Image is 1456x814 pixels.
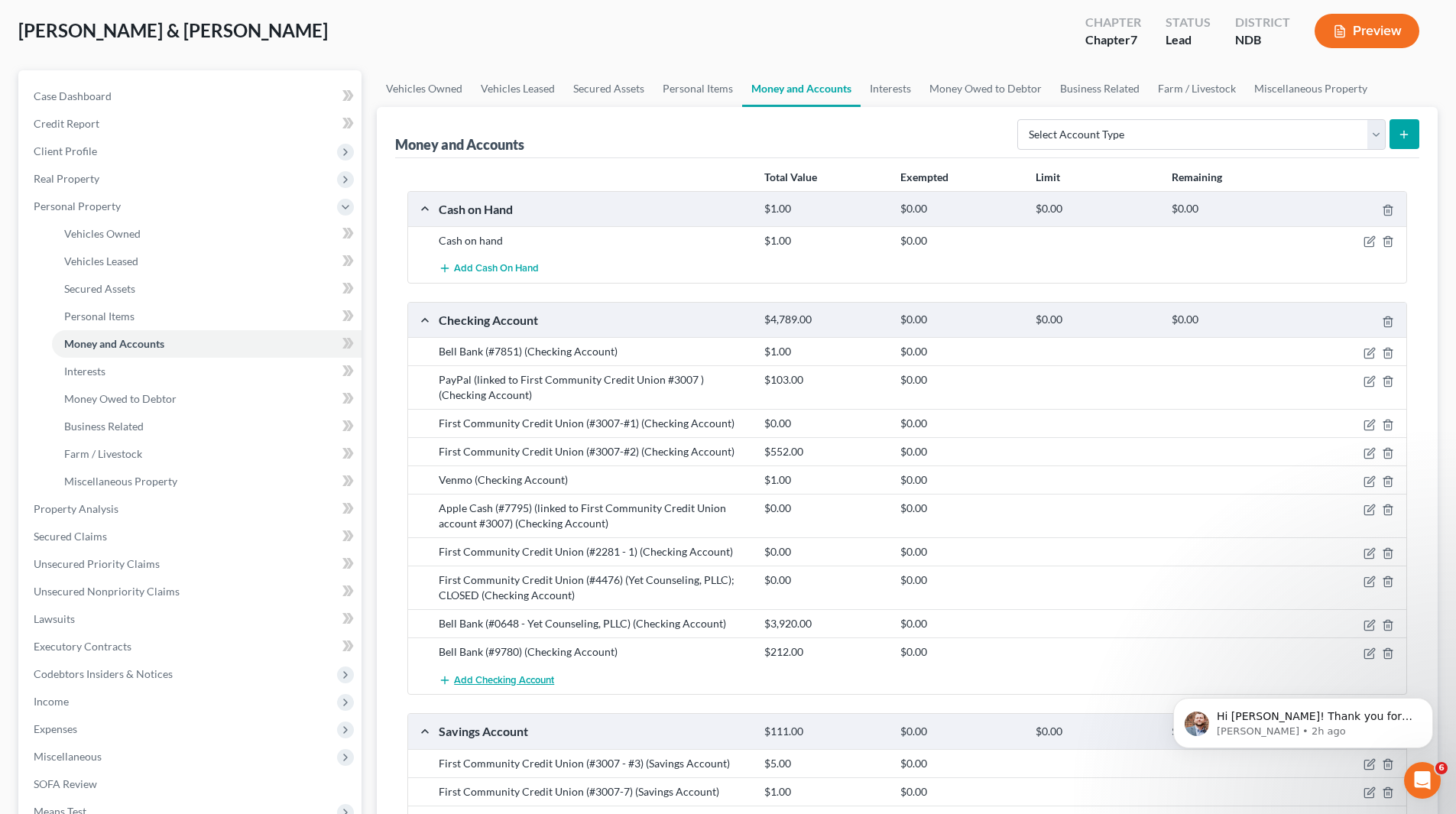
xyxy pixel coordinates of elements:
div: Chapter [1085,14,1141,31]
button: go back [10,6,39,35]
span: [PERSON_NAME] & [PERSON_NAME] [18,19,328,41]
div: $0.00 [757,416,892,431]
div: $0.00 [893,501,1028,516]
a: Farm / Livestock [52,440,362,468]
span: Money and Accounts [64,337,164,350]
strong: All Cases View [63,337,150,349]
div: $0.00 [893,372,1028,388]
div: $0.00 [757,544,892,559]
a: Case Dashboard [21,83,362,110]
button: Gif picker [48,501,60,513]
button: Preview [1315,14,1419,48]
span: Property Analysis [34,502,118,515]
div: $1.00 [757,344,892,359]
h1: Operator [74,8,128,19]
button: Emoji picker [24,501,36,513]
span: Personal Property [34,199,121,212]
img: Profile image for Operator [44,8,68,33]
span: Income [34,695,69,708]
div: $0.00 [893,344,1028,359]
span: Personal Items [64,310,135,323]
span: Miscellaneous Property [64,475,177,488]
span: Real Property [34,172,99,185]
div: James says… [12,414,293,449]
div: You’ll get replies here and in your email:✉️[PERSON_NAME][EMAIL_ADDRESS][DOMAIN_NAME]Our usual re... [12,58,251,174]
b: [PERSON_NAME] [66,419,151,430]
div: joined the conversation [66,417,261,431]
div: NDB [1235,31,1290,49]
span: Secured Assets [64,282,135,295]
span: Codebtors Insiders & Notices [34,667,173,680]
a: Vehicles Leased [472,70,564,107]
a: Personal Items [653,70,742,107]
strong: Total Value [764,170,817,183]
a: Secured Claims [21,523,362,550]
span: Executory Contracts [34,640,131,653]
span: Add Checking Account [454,674,554,686]
div: $0.00 [1164,313,1299,327]
iframe: Intercom notifications message [1150,666,1456,773]
div: Hi [PERSON_NAME]! Thank you for the update. Let us know if there is anything that needs to be don... [24,459,238,504]
div: Operator says… [12,176,293,225]
a: Personal Items [52,303,362,330]
div: All Cases View [47,323,293,364]
div: $0.00 [893,572,1028,588]
strong: Form 121 Statement of Social Security [63,240,242,268]
a: Money and Accounts [742,70,861,107]
a: Interests [861,70,920,107]
div: First Community Credit Union (#3007-#2) (Checking Account) [431,444,757,459]
div: $0.00 [1028,202,1163,216]
div: $111.00 [757,725,892,739]
div: $0.00 [893,756,1028,771]
a: Money and Accounts [52,330,362,358]
a: Secured Assets [564,70,653,107]
div: PayPal (linked to First Community Credit Union #3007 ) (Checking Account) [431,372,757,403]
span: Vehicles Leased [64,255,138,268]
div: Cash on Hand [431,201,757,217]
a: Vehicles Owned [52,220,362,248]
div: $0.00 [893,202,1028,216]
a: Farm / Livestock [1149,70,1245,107]
div: Apple Cash (#7795) (linked to First Community Credit Union account #3007) (Checking Account) [431,501,757,531]
div: $1.00 [757,233,892,248]
div: $3,920.00 [757,616,892,631]
div: $4,789.00 [757,313,892,327]
div: Savings Account [431,723,757,739]
a: Miscellaneous Property [1245,70,1377,107]
div: $0.00 [893,444,1028,459]
a: Business Related [1051,70,1149,107]
a: Business Related [52,413,362,440]
a: More in the Help Center [47,364,293,401]
button: Upload attachment [73,501,85,513]
div: $103.00 [757,372,892,388]
a: Vehicles Owned [377,70,472,107]
div: $0.00 [893,616,1028,631]
div: Venmo (Checking Account) [431,472,757,488]
div: $0.00 [893,472,1028,488]
span: Credit Report [34,117,99,130]
div: Chapter [1085,31,1141,49]
div: $0.00 [757,501,892,516]
strong: Exempted [900,170,949,183]
div: Cash on hand [431,233,757,248]
button: Add Checking Account [439,666,554,694]
div: Bell Bank (#9780) (Checking Account) [431,644,757,660]
a: Unsecured Nonpriority Claims [21,578,362,605]
div: James says… [12,449,293,546]
div: $0.00 [893,544,1028,559]
div: Lead [1166,31,1211,49]
div: $0.00 [1028,725,1163,739]
a: Miscellaneous Property [52,468,362,495]
span: Add Cash on Hand [454,263,539,275]
p: The team can also help [74,19,190,34]
div: Operator says… [12,225,293,414]
span: Unsecured Nonpriority Claims [34,585,180,598]
span: Miscellaneous [34,750,102,763]
div: First Community Credit Union (#4476) (Yet Counseling, PLLC); CLOSED (Checking Account) [431,572,757,603]
div: $212.00 [757,644,892,660]
div: Operator says… [12,58,293,176]
div: In the meantime, these articles might help: [24,185,238,215]
div: $552.00 [757,444,892,459]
